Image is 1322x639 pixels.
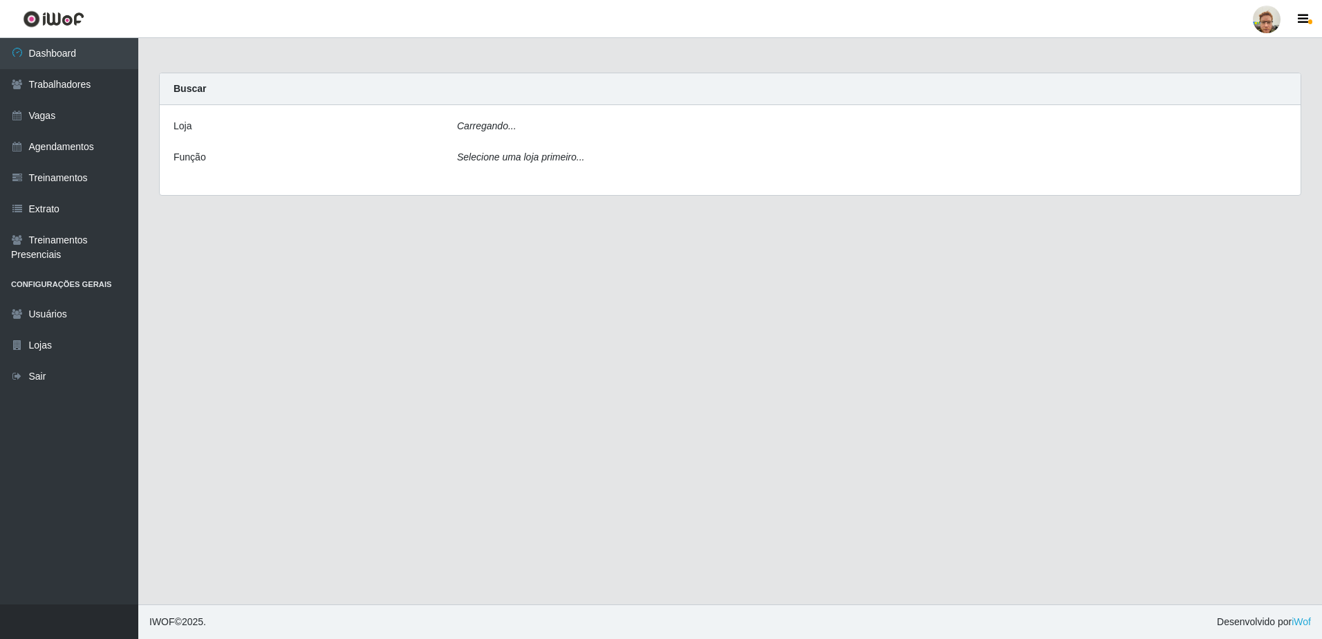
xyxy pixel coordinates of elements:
[457,151,584,163] i: Selecione uma loja primeiro...
[149,615,206,629] span: © 2025 .
[174,119,192,133] label: Loja
[1292,616,1311,627] a: iWof
[174,150,206,165] label: Função
[23,10,84,28] img: CoreUI Logo
[1217,615,1311,629] span: Desenvolvido por
[457,120,516,131] i: Carregando...
[174,83,206,94] strong: Buscar
[149,616,175,627] span: IWOF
